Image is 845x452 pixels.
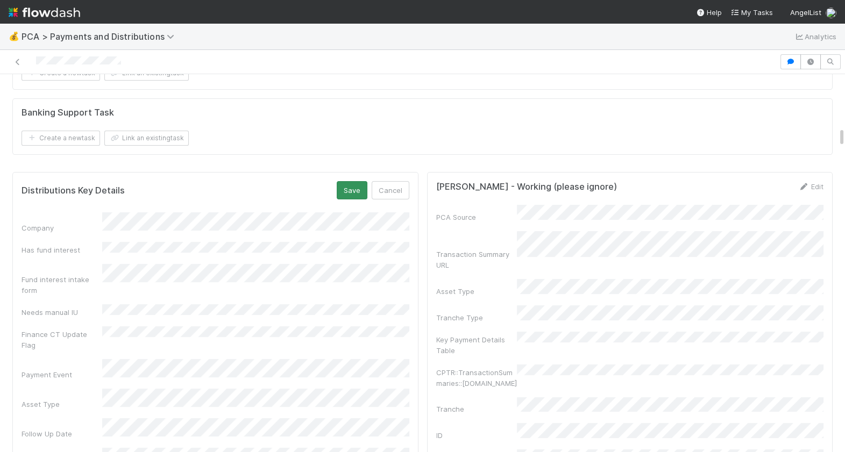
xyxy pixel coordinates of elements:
span: My Tasks [730,8,773,17]
div: Follow Up Date [22,428,102,439]
span: AngelList [790,8,821,17]
h5: Banking Support Task [22,107,114,118]
button: Create a newtask [22,131,100,146]
button: Save [337,181,367,199]
span: PCA > Payments and Distributions [22,31,180,42]
h5: [PERSON_NAME] - Working (please ignore) [436,182,617,192]
img: logo-inverted-e16ddd16eac7371096b0.svg [9,3,80,21]
button: Cancel [372,181,409,199]
div: Finance CT Update Flag [22,329,102,350]
div: Has fund interest [22,245,102,255]
div: Transaction Summary URL [436,249,517,270]
div: Help [696,7,722,18]
div: Fund interest intake form [22,274,102,296]
div: Key Payment Details Table [436,334,517,356]
div: ID [436,430,517,441]
div: PCA Source [436,212,517,223]
div: Company [22,223,102,233]
a: Edit [798,182,823,191]
div: Asset Type [22,399,102,410]
div: Needs manual IU [22,307,102,318]
div: Payment Event [22,369,102,380]
a: My Tasks [730,7,773,18]
div: Asset Type [436,286,517,297]
span: 💰 [9,32,19,41]
div: Tranche [436,404,517,414]
h5: Distributions Key Details [22,185,125,196]
img: avatar_87e1a465-5456-4979-8ac4-f0cdb5bbfe2d.png [826,8,836,18]
a: Analytics [794,30,836,43]
button: Link an existingtask [104,131,189,146]
div: Tranche Type [436,312,517,323]
div: CPTR::TransactionSummaries::[DOMAIN_NAME] [436,367,517,389]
